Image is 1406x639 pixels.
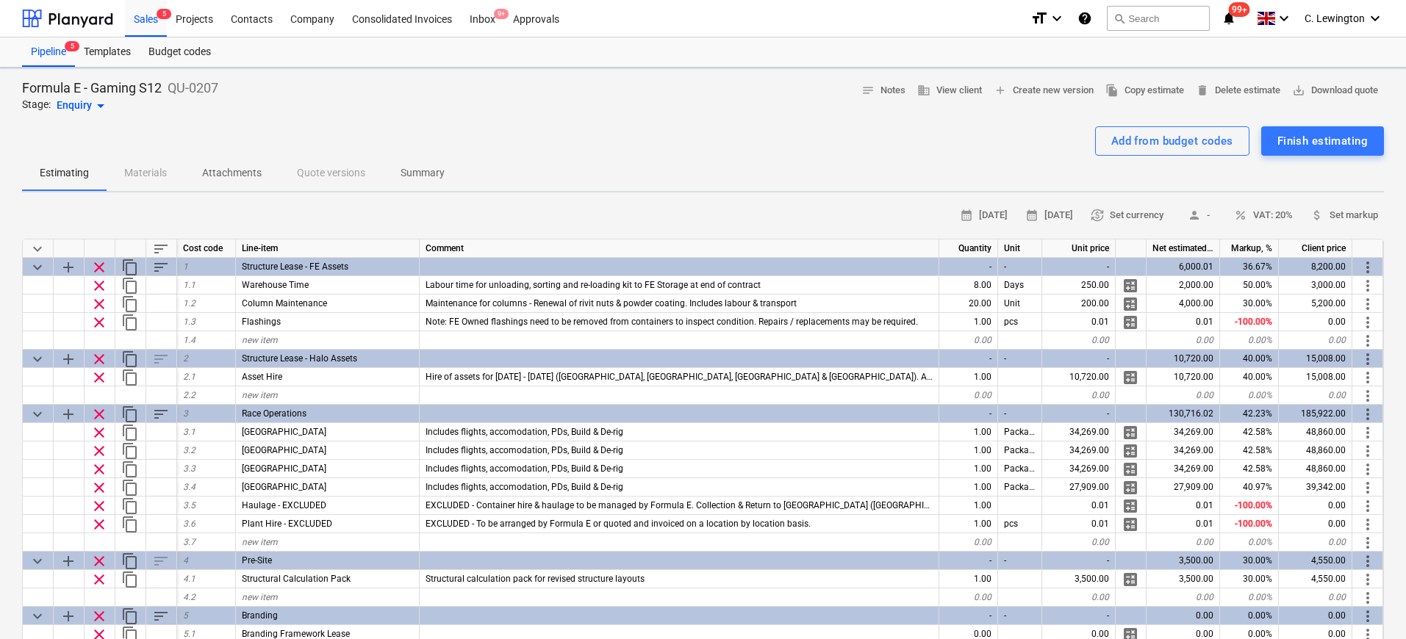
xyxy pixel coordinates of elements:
div: Templates [75,37,140,67]
div: 34,269.00 [1042,441,1116,460]
span: Manage detailed breakdown for the row [1122,497,1139,515]
div: 0.00 [1042,588,1116,607]
span: calendar_month [1025,209,1039,222]
span: Duplicate row [121,369,139,386]
span: currency_exchange [1091,209,1104,222]
div: 15,008.00 [1279,350,1352,368]
span: Add sub category to row [60,350,77,368]
div: Days [998,276,1042,295]
span: Duplicate category [121,259,139,276]
div: 39,342.00 [1279,478,1352,497]
span: Add sub category to row [60,405,77,423]
div: 0.00 [939,588,998,607]
div: - [1042,552,1116,570]
p: Formula E - Gaming S12 [22,79,162,97]
span: 2.2 [183,390,196,400]
span: Remove row [90,461,108,478]
div: 42.58% [1220,460,1279,478]
div: Quantity [939,239,998,258]
div: 130,716.02 [1147,405,1220,423]
div: 36.67% [1220,258,1279,276]
span: More actions [1359,314,1377,331]
a: Pipeline5 [22,37,75,67]
div: - [998,607,1042,625]
div: -100.00% [1220,515,1279,533]
i: notifications [1222,10,1236,27]
span: Duplicate category [121,552,139,570]
div: 0.00 [1279,607,1352,625]
span: 5 [157,9,171,19]
span: Manage detailed breakdown for the row [1122,442,1139,460]
div: 200.00 [1042,295,1116,313]
button: Copy estimate [1100,79,1190,102]
span: Sort rows within category [152,405,170,423]
span: Note: FE Owned flashings need to be removed from containers to inspect condition. Repairs / repla... [426,317,918,327]
span: Remove row [90,516,108,533]
span: calendar_month [960,209,973,222]
span: Collapse category [29,552,46,570]
div: 10,720.00 [1147,350,1220,368]
span: arrow_drop_down [92,97,110,115]
span: More actions [1359,405,1377,423]
div: Enquiry [57,97,110,115]
div: 0.00 [1279,515,1352,533]
div: Unit [998,239,1042,258]
span: Remove row [90,552,108,570]
div: - [939,552,998,570]
span: notes [861,84,875,97]
p: Summary [401,165,445,181]
button: Set markup [1305,204,1384,227]
div: pcs [998,515,1042,533]
div: 5,200.00 [1279,295,1352,313]
div: Pipeline [22,37,75,67]
div: 1.00 [939,441,998,460]
div: 40.97% [1220,478,1279,497]
span: Collapse all categories [29,240,46,258]
span: 1.2 [183,298,196,308]
span: Warehouse Time [242,280,309,290]
div: 0.00 [1279,331,1352,350]
span: Add sub category to row [60,259,77,276]
button: Notes [856,79,911,102]
div: 34,269.00 [1147,441,1220,460]
div: 0.00 [939,386,998,405]
span: Remove row [90,442,108,460]
i: format_size [1030,10,1048,27]
span: More actions [1359,534,1377,552]
div: 0.00 [1279,588,1352,607]
div: - [1042,405,1116,423]
span: business [917,84,930,97]
div: - [998,405,1042,423]
span: Duplicate row [121,442,139,460]
span: Copy estimate [1105,82,1184,99]
div: Comment [420,239,939,258]
div: - [939,405,998,423]
span: More actions [1359,424,1377,441]
div: 30.00% [1220,552,1279,570]
span: 2 [183,353,188,364]
span: Structure Lease - Halo Assets [242,353,357,364]
span: More actions [1359,516,1377,533]
span: Set currency [1091,207,1163,224]
span: 5 [65,41,79,51]
span: Duplicate row [121,277,139,295]
div: - [1042,350,1116,368]
span: Duplicate row [121,571,139,588]
span: Remove row [90,369,108,386]
div: 0.01 [1147,313,1220,331]
span: Manage detailed breakdown for the row [1122,461,1139,478]
span: More actions [1359,259,1377,276]
button: Delete estimate [1190,79,1286,102]
div: 0.01 [1042,313,1116,331]
span: 99+ [1229,2,1250,17]
span: More actions [1359,461,1377,478]
span: 9+ [494,9,509,19]
div: 1.00 [939,423,998,441]
span: Collapse category [29,350,46,368]
span: Duplicate row [121,461,139,478]
span: Manage detailed breakdown for the row [1122,516,1139,533]
span: Asset Hire [242,372,282,382]
div: 3,500.00 [1147,570,1220,588]
div: 3,500.00 [1147,552,1220,570]
span: Remove row [90,277,108,295]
